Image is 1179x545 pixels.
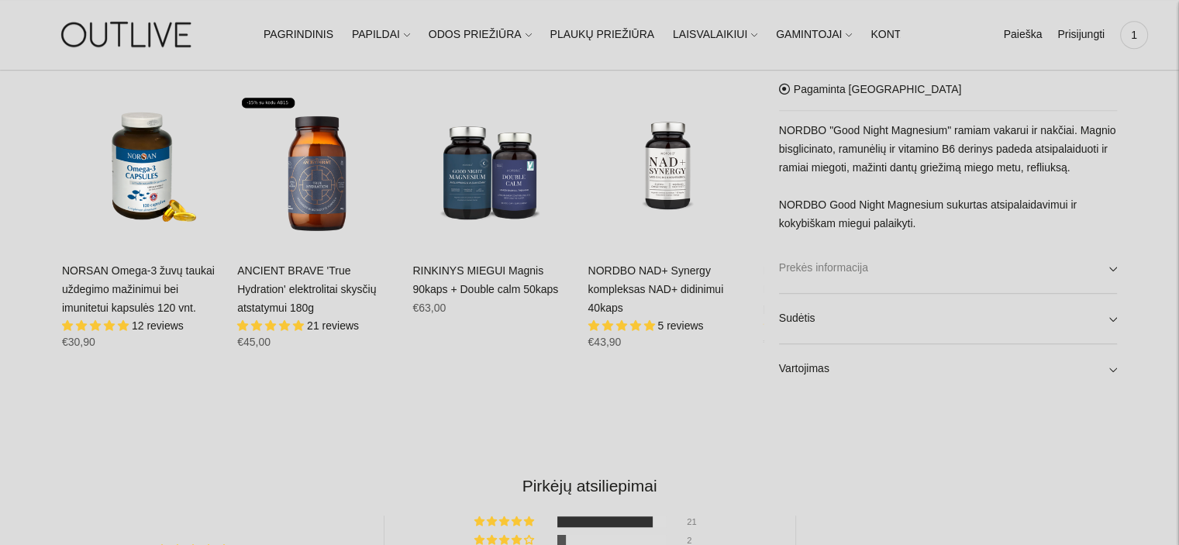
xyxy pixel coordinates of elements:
span: 5.00 stars [237,319,307,332]
span: 1 [1123,24,1145,46]
a: NORDBO NAD+ Synergy kompleksas NAD+ didinimui 40kaps [588,87,747,247]
a: RINKINYS MIEGUI Magnis 90kaps + Double calm 50kaps [412,264,558,295]
a: 1 [1120,18,1148,52]
span: 21 reviews [307,319,359,332]
a: GAMINTOJAI [776,18,852,52]
span: €43,90 [588,336,621,348]
a: ANCIENT BRAVE 'True Hydration' elektrolitai skysčių atstatymui 180g [237,87,397,247]
span: €63,00 [412,302,446,314]
p: NORDBO "Good Night Magnesium" ramiam vakarui ir nakčiai. Magnio bisglicinato, ramunėlių ir vitami... [779,122,1117,233]
a: PAGRINDINIS [264,18,333,52]
a: Sudėtis [779,294,1117,343]
a: NORSAN Omega-3 žuvų taukai uždegimo mažinimui bei imunitetui kapsulės 120 vnt. [62,87,222,247]
a: Prekės informacija [779,243,1117,293]
a: PAPILDAI [352,18,410,52]
span: 12 reviews [132,319,184,332]
div: 21 [687,516,705,527]
a: ODOS PRIEŽIŪRA [429,18,532,52]
div: 88% (21) reviews with 5 star rating [474,516,536,527]
span: €30,90 [62,336,95,348]
a: Prisijungti [1057,18,1105,52]
a: KONTAKTAI [870,18,930,52]
a: NORDBO NAD+ Synergy kompleksas NAD+ didinimui 40kaps [588,264,723,314]
span: €45,00 [237,336,271,348]
span: 5 reviews [657,319,703,332]
a: PLAUKŲ PRIEŽIŪRA [550,18,654,52]
a: RINKINYS MIEGUI Magnis 90kaps + Double calm 50kaps [412,87,572,247]
a: Vartojimas [779,344,1117,394]
a: LAISVALAIKIUI [673,18,757,52]
h2: Pirkėjų atsiliepimai [74,474,1105,497]
a: NORSAN Omega-3 žuvų taukai uždegimo mažinimui bei imunitetui kapsulės 120 vnt. [62,264,215,314]
a: ANCIENT BRAVE 'True Hydration' elektrolitai skysčių atstatymui 180g [237,264,376,314]
a: Paieška [1003,18,1042,52]
span: 4.92 stars [62,319,132,332]
span: 5.00 stars [588,319,657,332]
img: OUTLIVE [31,8,225,61]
